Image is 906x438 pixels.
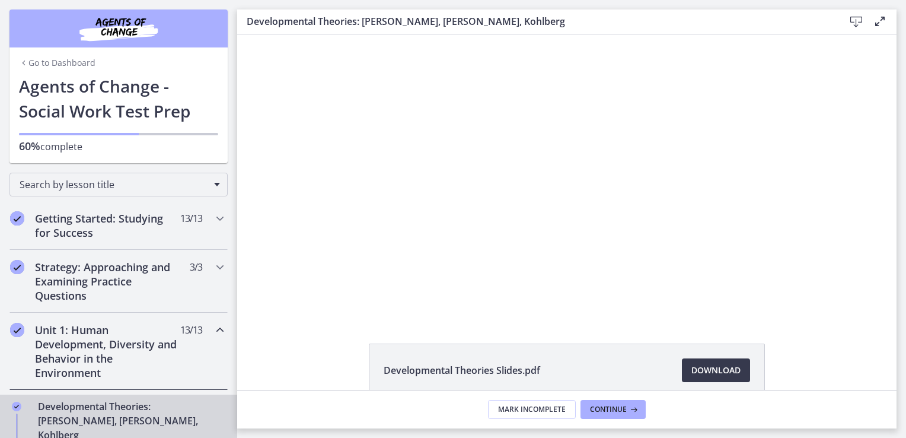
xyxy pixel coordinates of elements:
h2: Unit 1: Human Development, Diversity and Behavior in the Environment [35,323,180,380]
span: 60% [19,139,40,153]
i: Completed [10,211,24,226]
span: Mark Incomplete [498,405,566,414]
h2: Strategy: Approaching and Examining Practice Questions [35,260,180,303]
span: Developmental Theories Slides.pdf [384,363,540,377]
i: Completed [10,260,24,274]
span: Continue [590,405,627,414]
span: 13 / 13 [180,323,202,337]
button: Mark Incomplete [488,400,576,419]
span: 3 / 3 [190,260,202,274]
a: Download [682,358,750,382]
img: Agents of Change [47,14,190,43]
span: Search by lesson title [20,178,208,191]
h3: Developmental Theories: [PERSON_NAME], [PERSON_NAME], Kohlberg [247,14,825,28]
span: Download [691,363,741,377]
button: Continue [580,400,646,419]
a: Go to Dashboard [19,57,95,69]
h2: Getting Started: Studying for Success [35,211,180,240]
p: complete [19,139,218,154]
span: 13 / 13 [180,211,202,226]
i: Completed [12,402,21,411]
i: Completed [10,323,24,337]
div: Search by lesson title [9,173,228,196]
h1: Agents of Change - Social Work Test Prep [19,74,218,123]
iframe: Video Lesson [237,34,897,316]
